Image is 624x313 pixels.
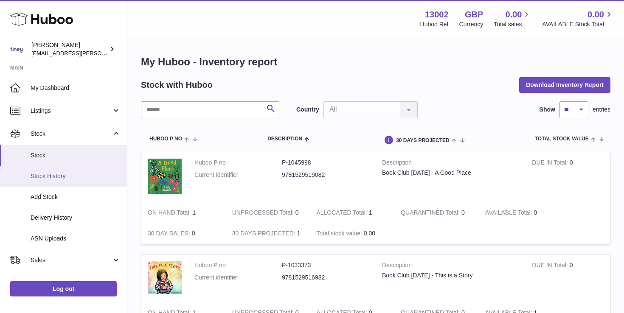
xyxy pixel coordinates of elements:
dt: Current identifier [194,171,282,179]
strong: 30 DAYS PROJECTED [232,230,297,239]
img: product image [148,159,182,194]
td: 1 [310,202,394,223]
dt: Huboo P no [194,159,282,167]
div: Book Club [DATE] - This is a Story [382,271,519,279]
h1: My Huboo - Inventory report [141,55,610,69]
label: Show [540,106,555,114]
span: Delivery History [31,214,121,222]
span: 0.00 [364,230,375,237]
span: Total sales [494,20,531,28]
dd: P-1045998 [282,159,369,167]
td: 0 [141,223,226,244]
td: 0 [226,202,310,223]
strong: Description [382,159,519,169]
strong: ALLOCATED Total [316,209,368,218]
a: 0.00 Total sales [494,9,531,28]
strong: QUARANTINED Total [401,209,461,218]
span: 0.00 [587,9,604,20]
span: Add Stock [31,193,121,201]
strong: UNPROCESSED Total [232,209,295,218]
strong: Description [382,261,519,271]
strong: DUE IN Total [532,262,569,271]
span: Listings [31,107,112,115]
div: [PERSON_NAME] [31,41,108,57]
img: product image [148,261,182,294]
strong: GBP [465,9,483,20]
label: Country [296,106,319,114]
strong: DUE IN Total [532,159,569,168]
td: 1 [141,202,226,223]
h2: Stock with Huboo [141,79,213,91]
span: [EMAIL_ADDRESS][PERSON_NAME][DOMAIN_NAME] [31,50,170,56]
dd: 9781529516982 [282,274,369,282]
td: 0 [479,202,563,223]
img: services@tiney.co [10,43,23,56]
td: 0 [526,152,610,202]
span: ASN Uploads [31,235,121,243]
span: My Dashboard [31,84,121,92]
div: Currency [459,20,483,28]
span: Description [267,136,302,142]
strong: ON HAND Total [148,209,193,218]
span: 0 [461,209,465,216]
span: Stock [31,130,112,138]
span: Total stock value [535,136,589,142]
a: Log out [10,281,117,296]
dd: P-1033373 [282,261,369,269]
span: AVAILABLE Stock Total [542,20,614,28]
td: 0 [526,255,610,302]
td: 1 [226,223,310,244]
dt: Current identifier [194,274,282,282]
a: 0.00 AVAILABLE Stock Total [542,9,614,28]
div: Huboo Ref [420,20,449,28]
span: 30 DAYS PROJECTED [396,138,450,143]
strong: 13002 [425,9,449,20]
div: Book Club [DATE] - A Good Place [382,169,519,177]
span: 0.00 [506,9,522,20]
span: entries [593,106,610,114]
button: Download Inventory Report [519,77,610,92]
span: Stock [31,151,121,159]
dt: Huboo P no [194,261,282,269]
strong: Total stock value [316,230,363,239]
dd: 9781529519082 [282,171,369,179]
span: Sales [31,256,112,264]
strong: 30 DAY SALES [148,230,192,239]
span: Stock History [31,172,121,180]
strong: AVAILABLE Total [485,209,534,218]
span: Huboo P no [149,136,182,142]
